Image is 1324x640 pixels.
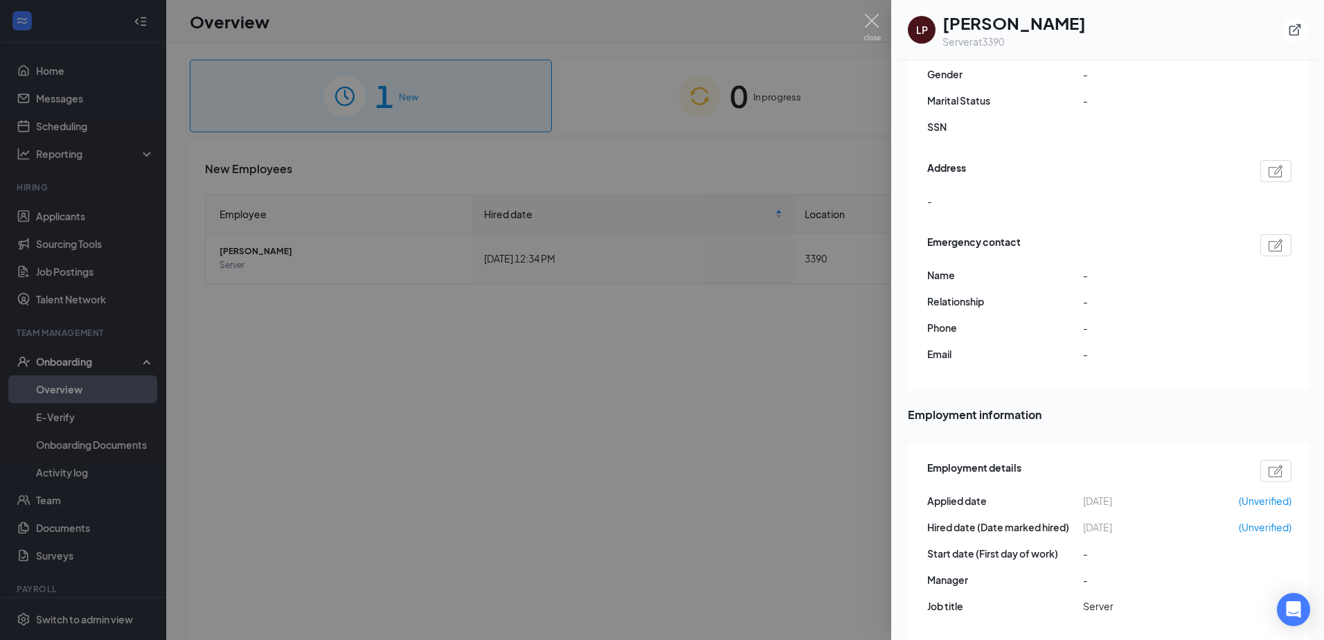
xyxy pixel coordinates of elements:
[942,35,1086,48] div: Server at 3390
[927,320,1083,335] span: Phone
[908,406,1309,423] span: Employment information
[1083,493,1239,508] span: [DATE]
[942,11,1086,35] h1: [PERSON_NAME]
[927,519,1083,535] span: Hired date (Date marked hired)
[927,572,1083,587] span: Manager
[927,234,1021,256] span: Emergency contact
[1083,294,1239,309] span: -
[1083,546,1239,561] span: -
[927,193,932,208] span: -
[927,598,1083,614] span: Job title
[927,160,966,182] span: Address
[1277,593,1310,626] div: Open Intercom Messenger
[927,546,1083,561] span: Start date (First day of work)
[1239,493,1291,508] span: (Unverified)
[1083,93,1239,108] span: -
[1083,519,1239,535] span: [DATE]
[927,66,1083,82] span: Gender
[927,267,1083,283] span: Name
[1083,320,1239,335] span: -
[927,460,1021,482] span: Employment details
[1282,17,1307,42] button: ExternalLink
[1083,346,1239,362] span: -
[1083,66,1239,82] span: -
[1083,267,1239,283] span: -
[1239,519,1291,535] span: (Unverified)
[916,23,928,37] div: LP
[927,493,1083,508] span: Applied date
[1288,23,1302,37] svg: ExternalLink
[927,119,1083,134] span: SSN
[927,93,1083,108] span: Marital Status
[927,294,1083,309] span: Relationship
[1083,598,1239,614] span: Server
[1083,572,1239,587] span: -
[927,346,1083,362] span: Email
